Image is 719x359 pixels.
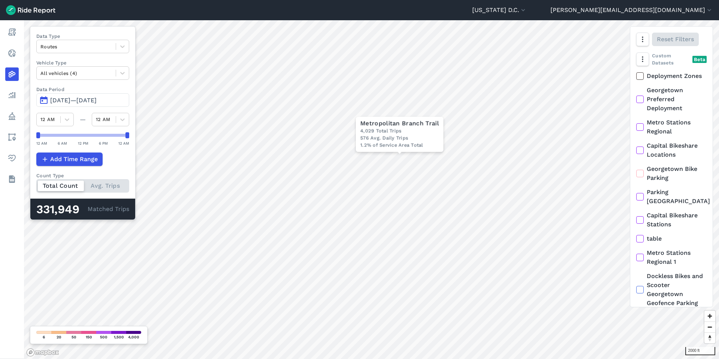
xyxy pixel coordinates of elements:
[50,97,97,104] span: [DATE]—[DATE]
[36,172,129,179] div: Count Type
[26,348,59,357] a: Mapbox logo
[692,56,707,63] div: Beta
[636,188,707,206] label: Parking [GEOGRAPHIC_DATA]
[50,155,98,164] span: Add Time Range
[636,141,707,159] label: Capital Bikeshare Locations
[5,46,19,60] a: Realtime
[5,172,19,186] a: Datasets
[36,59,129,66] label: Vehicle Type
[360,135,439,142] div: 576 Avg. Daily Trips
[74,115,92,124] div: —
[58,140,67,147] div: 6 AM
[36,205,88,214] div: 331,949
[636,211,707,229] label: Capital Bikeshare Stations
[118,140,129,147] div: 12 AM
[5,109,19,123] a: Policy
[472,6,527,15] button: [US_STATE] D.C.
[636,86,707,113] label: Georgetown Preferred Deployment
[360,127,439,134] div: 4,029 Total Trips
[5,25,19,39] a: Report
[652,33,699,46] button: Reset Filters
[636,118,707,136] label: Metro Stations Regional
[5,88,19,102] a: Analyze
[657,35,694,44] span: Reset Filters
[78,140,88,147] div: 12 PM
[360,142,439,149] div: 1.2% of Service Area Total
[99,140,108,147] div: 6 PM
[636,234,707,243] label: table
[636,72,707,81] label: Deployment Zones
[36,86,129,93] label: Data Period
[550,6,713,15] button: [PERSON_NAME][EMAIL_ADDRESS][DOMAIN_NAME]
[30,199,135,220] div: Matched Trips
[36,153,103,166] button: Add Time Range
[636,52,707,66] div: Custom Datasets
[24,20,719,359] canvas: Map
[636,248,707,266] label: Metro Stations Regional 1
[704,311,715,322] button: Zoom in
[5,151,19,165] a: Health
[36,33,129,40] label: Data Type
[636,272,707,308] label: Dockless Bikes and Scooter Georgetown Geofence Parking
[685,347,715,355] div: 2000 ft
[704,322,715,332] button: Zoom out
[36,140,47,147] div: 12 AM
[6,5,55,15] img: Ride Report
[636,165,707,182] label: Georgetown Bike Parking
[5,130,19,144] a: Areas
[5,67,19,81] a: Heatmaps
[704,332,715,343] button: Reset bearing to north
[360,120,439,127] div: Metropolitan Branch Trail
[36,93,129,107] button: [DATE]—[DATE]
